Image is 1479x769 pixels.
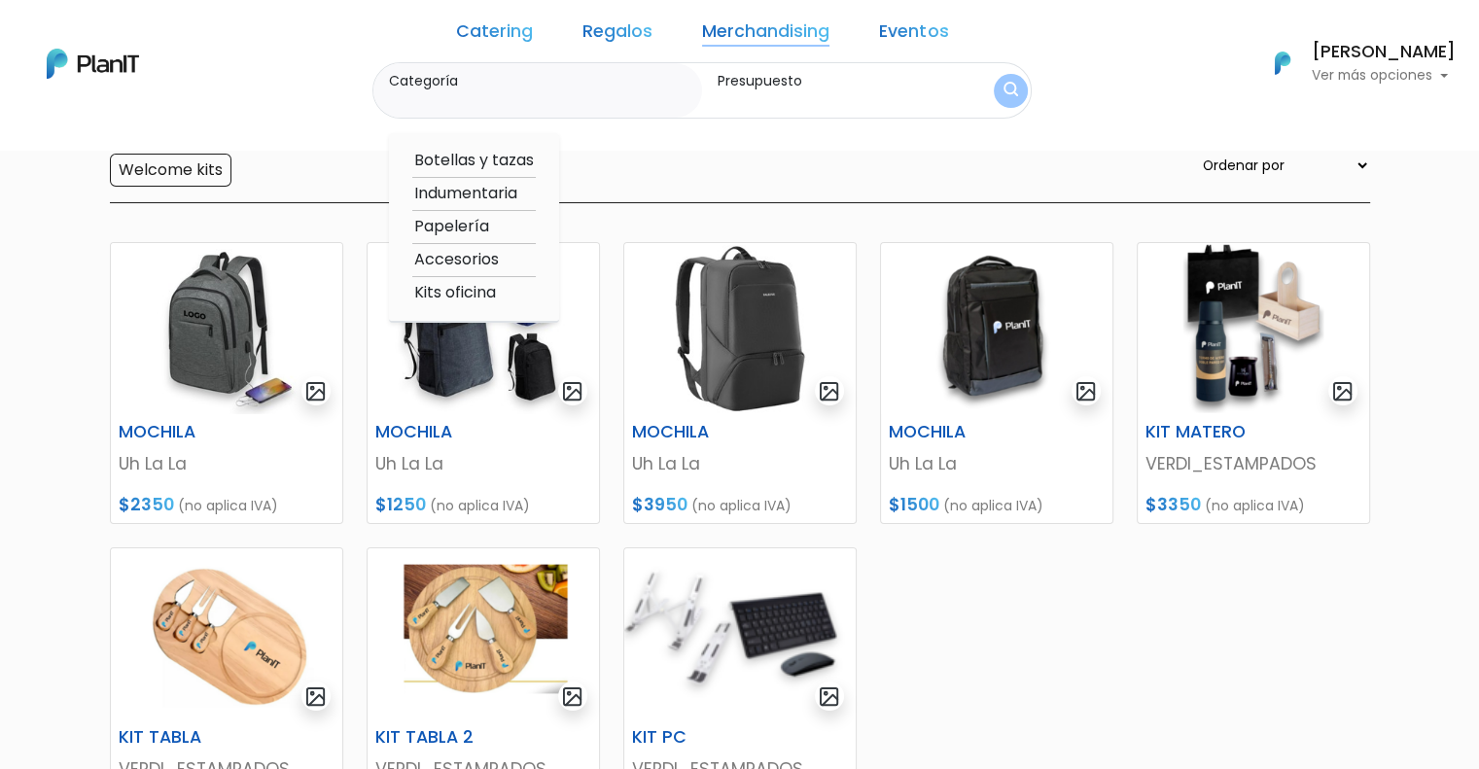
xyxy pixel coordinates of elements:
a: Merchandising [702,23,829,47]
span: $3350 [1145,493,1201,516]
a: Catering [456,23,533,47]
h6: MOCHILA [620,422,780,442]
img: thumb_Captura_de_pantalla_2025-05-13_162404.png [624,548,856,719]
span: (no aplica IVA) [691,496,792,515]
img: thumb_image__copia___copia___copia___copia___copia___copia___copia___copia___copia_-Photoroom__5_... [111,243,342,414]
img: thumb_Captura_de_pantalla_2025-04-14_125518.png [111,548,342,719]
span: (no aplica IVA) [943,496,1043,515]
img: gallery-light [561,685,583,708]
img: gallery-light [304,685,327,708]
img: gallery-light [304,380,327,402]
img: gallery-light [561,380,583,402]
a: gallery-light MOCHILA Uh La La $3950 (no aplica IVA) [623,242,857,524]
h6: MOCHILA [364,422,523,442]
img: thumb_Captura_de_pantalla_2025-04-14_130315.png [368,548,599,719]
p: Uh La La [632,451,848,476]
img: PlanIt Logo [47,49,139,79]
p: Ver más opciones [1312,69,1456,83]
img: gallery-light [1074,380,1097,402]
img: gallery-light [818,685,840,708]
a: gallery-light MOCHILA Uh La La $1250 (no aplica IVA) [367,242,600,524]
button: PlanIt Logo [PERSON_NAME] Ver más opciones [1250,38,1456,88]
img: search_button-432b6d5273f82d61273b3651a40e1bd1b912527efae98b1b7a1b2c0702e16a8d.svg [1004,82,1018,100]
img: thumb_Captura_de_pantalla_2025-03-13_164601.png [881,243,1112,414]
p: Uh La La [119,451,335,476]
span: $1250 [375,493,426,516]
option: Kits oficina [412,281,536,305]
option: Indumentaria [412,182,536,206]
span: $3950 [632,493,687,516]
option: Papelería [412,215,536,239]
p: VERDI_ESTAMPADOS [1145,451,1361,476]
a: Regalos [582,23,652,47]
h6: [PERSON_NAME] [1312,44,1456,61]
h6: MOCHILA [107,422,266,442]
input: Welcome kits [110,154,231,187]
img: PlanIt Logo [1261,42,1304,85]
span: (no aplica IVA) [430,496,530,515]
h6: KIT PC [620,727,780,748]
div: ¿Necesitás ayuda? [100,18,280,56]
a: Eventos [879,23,948,47]
img: thumb_image__copia___copia___copia___copia___copia___copia___copia___copia___copia_-Photoroom__6_... [368,243,599,414]
label: Categoría [389,71,694,91]
span: (no aplica IVA) [178,496,278,515]
p: Uh La La [375,451,591,476]
p: Uh La La [889,451,1105,476]
h6: KIT MATERO [1134,422,1293,442]
option: Accesorios [412,248,536,272]
a: gallery-light MOCHILA Uh La La $1500 (no aplica IVA) [880,242,1113,524]
span: $2350 [119,493,174,516]
img: thumb_2000___2000-Photoroom_-_2025-04-07T172814.921.png [1138,243,1369,414]
img: gallery-light [1331,380,1354,402]
label: Presupuesto [718,71,958,91]
img: thumb_2FDA6350-6045-48DC-94DD-55C445378348-Photoroom__10_.jpg [624,243,856,414]
span: (no aplica IVA) [1205,496,1305,515]
a: gallery-light KIT MATERO VERDI_ESTAMPADOS $3350 (no aplica IVA) [1137,242,1370,524]
h6: KIT TABLA 2 [364,727,523,748]
img: gallery-light [818,380,840,402]
h6: MOCHILA [877,422,1037,442]
h6: KIT TABLA [107,727,266,748]
a: gallery-light MOCHILA Uh La La $2350 (no aplica IVA) [110,242,343,524]
span: $1500 [889,493,939,516]
option: Botellas y tazas [412,149,536,173]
